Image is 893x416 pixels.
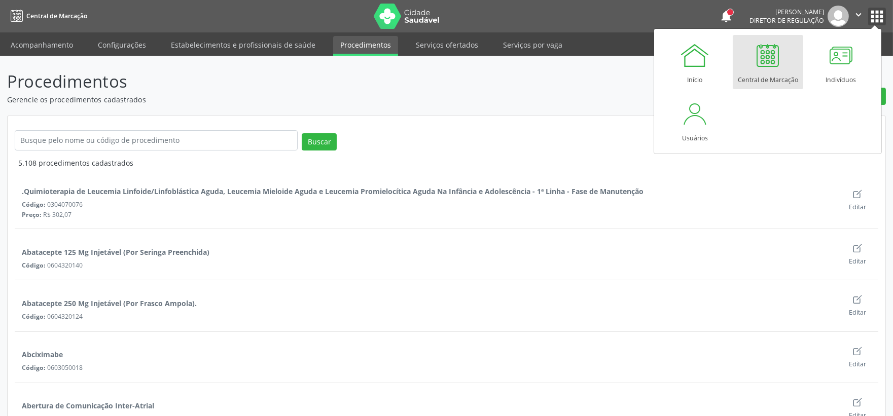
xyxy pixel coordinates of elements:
[849,308,866,317] span: Editar
[7,69,622,94] p: Procedimentos
[22,312,837,321] div: 0604320124
[852,189,863,199] ion-icon: create outline
[22,261,837,270] div: 0604320140
[22,349,63,360] div: Abciximabe
[868,8,886,25] button: apps
[164,36,323,54] a: Estabelecimentos e profissionais de saúde
[22,400,154,411] div: Abertura de Comunicação Inter-Atrial
[26,12,87,20] span: Central de Marcação
[302,133,337,150] button: Buscar
[22,200,837,209] div: 0304070076
[15,130,298,150] input: Busque pelo nome ou código de procedimento
[849,360,866,368] span: Editar
[719,9,733,23] button: notifications
[22,261,46,270] span: Código:
[849,6,868,27] button: 
[733,35,803,89] a: Central de Marcação
[660,35,730,89] a: Início
[7,94,622,105] p: Gerencie os procedimentos cadastrados
[22,298,197,309] div: Abatacepte 250 Mg Injetável (Por Frasco Ampola).
[22,363,46,372] span: Código:
[22,247,209,257] div: Abatacepte 125 Mg Injetável (Por Seringa Preenchida)
[852,294,863,305] ion-icon: create outline
[7,8,87,24] a: Central de Marcação
[409,36,485,54] a: Serviços ofertados
[22,210,42,219] span: Preço:
[828,6,849,27] img: img
[44,210,72,219] span: R$ 302,07
[852,346,863,356] ion-icon: create outline
[660,93,730,147] a: Usuários
[496,36,569,54] a: Serviços por vaga
[849,257,866,266] span: Editar
[852,397,863,407] ion-icon: create outline
[91,36,153,54] a: Configurações
[18,158,878,168] div: 5.108 procedimentos cadastrados
[4,36,80,54] a: Acompanhamento
[853,9,864,20] i: 
[852,243,863,253] ion-icon: create outline
[22,200,46,209] span: Código:
[749,8,824,16] div: [PERSON_NAME]
[749,16,824,25] span: Diretor de regulação
[22,186,644,197] div: .Quimioterapia de Leucemia Linfoide/Linfoblástica Aguda, Leucemia Mieloide Aguda e Leucemia Promi...
[806,35,876,89] a: Indivíduos
[849,203,866,211] span: Editar
[22,363,837,372] div: 0603050018
[22,312,46,321] span: Código:
[333,36,398,56] a: Procedimentos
